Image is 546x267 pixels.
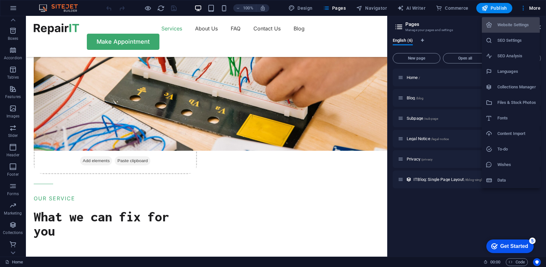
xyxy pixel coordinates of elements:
[89,140,124,149] span: Paste clipboard
[481,236,536,256] iframe: To enrich screen reader interactions, please activate Accessibility in Grammarly extension settings
[8,112,171,158] div: Drop content here
[497,37,536,44] h6: SEO Settings
[497,21,536,29] h6: Website Settings
[497,99,536,106] h6: Files & Stock Photos
[497,145,536,153] h6: To-do
[497,176,536,184] h6: Data
[497,130,536,138] h6: Content Import
[497,68,536,75] h6: Languages
[497,83,536,91] h6: Collections Manager
[54,140,86,149] span: Add elements
[497,114,536,122] h6: Fonts
[497,52,536,60] h6: SEO Analysis
[497,161,536,169] h6: Wishes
